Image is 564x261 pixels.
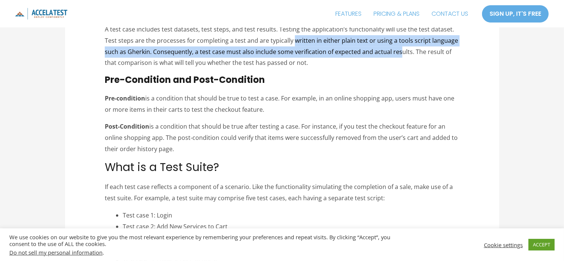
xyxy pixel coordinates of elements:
[9,249,103,256] a: Do not sell my personal information
[528,239,555,250] a: ACCEPT
[15,8,67,19] img: icon
[105,75,459,85] h3: Pre-Condition and Post-Condition
[105,181,459,204] p: If each test case reflects a component of a scenario. Like the functionality simulating the compl...
[368,4,426,23] a: PRICING & PLANS
[9,234,391,256] div: We use cookies on our website to give you the most relevant experience by remembering your prefer...
[329,4,474,23] nav: Site Navigation
[105,122,149,130] strong: Post-Condition
[105,121,459,154] p: is a condition that should be true after testing a case. For instance, if you test the checkout f...
[105,93,459,115] p: is a condition that should be true to test a case. For example, in an online shopping app, users ...
[105,24,459,69] p: A test case includes test datasets, test steps, and test results. Testing the application’s funct...
[123,221,459,232] li: Test case 2: Add New Services to Cart
[123,210,459,221] li: Test case 1: Login
[105,160,459,174] h2: What is a Test Suite?
[105,94,145,102] strong: Pre-condition
[9,249,391,256] div: .
[482,5,549,23] a: SIGN UP, IT'S FREE
[329,4,368,23] a: FEATURES
[426,4,474,23] a: CONTACT US
[484,241,523,248] a: Cookie settings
